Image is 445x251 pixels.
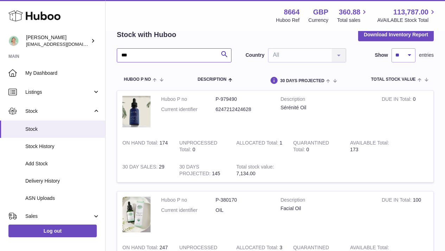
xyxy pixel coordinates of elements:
span: AVAILABLE Stock Total [377,17,437,24]
strong: Total stock value [236,164,274,171]
strong: 8664 [284,7,300,17]
a: 113,787.00 AVAILABLE Stock Total [377,7,437,24]
span: Add Stock [25,160,100,167]
span: Huboo P no [124,77,151,82]
a: Log out [8,225,97,237]
h2: Stock with Huboo [117,30,176,39]
span: 113,787.00 [393,7,428,17]
dd: P-979490 [216,96,270,103]
dt: Current identifier [161,207,216,214]
span: Description [198,77,227,82]
span: 30 DAYS PROJECTED [280,79,324,83]
td: 1 [231,134,288,158]
strong: ALLOCATED Total [236,140,280,147]
span: Total sales [337,17,368,24]
td: 174 [117,134,174,158]
div: Sérénité Oil [281,104,371,111]
td: 0 [376,91,433,134]
img: hello@thefacialcuppingexpert.com [8,36,19,46]
td: 0 [174,134,231,158]
span: [EMAIL_ADDRESS][DOMAIN_NAME] [26,41,103,47]
td: 29 [117,158,174,182]
span: Stock History [25,143,100,150]
span: My Dashboard [25,70,100,76]
strong: UNPROCESSED Total [179,140,217,154]
dd: OIL [216,207,270,214]
strong: QUARANTINED Total [293,140,329,154]
img: product image [122,96,151,127]
strong: Description [281,96,371,104]
span: ASN Uploads [25,195,100,202]
span: Listings [25,89,93,96]
label: Country [246,52,265,59]
dd: P-380170 [216,197,270,203]
strong: GBP [313,7,328,17]
div: Facial Oil [281,205,371,212]
div: Currency [309,17,329,24]
button: Download Inventory Report [358,28,434,41]
div: [PERSON_NAME] [26,34,89,48]
dt: Huboo P no [161,96,216,103]
strong: DUE IN Total [382,96,413,104]
span: Delivery History [25,178,100,184]
span: 360.88 [339,7,360,17]
label: Show [375,52,388,59]
span: entries [419,52,434,59]
td: 100 [376,191,433,239]
strong: AVAILABLE Total [350,140,389,147]
span: Stock [25,126,100,133]
a: 360.88 Total sales [337,7,368,24]
div: Huboo Ref [276,17,300,24]
strong: 30 DAYS PROJECTED [179,164,212,178]
td: 173 [345,134,402,158]
dt: Huboo P no [161,197,216,203]
td: 145 [174,158,231,182]
span: Total stock value [371,77,416,82]
dd: 6247212424628 [216,106,270,113]
strong: 30 DAY SALES [122,164,159,171]
dt: Current identifier [161,106,216,113]
span: 7,134.00 [236,171,256,176]
span: 0 [306,147,309,152]
span: Stock [25,108,93,115]
strong: ON HAND Total [122,140,160,147]
strong: Description [281,197,371,205]
img: product image [122,197,151,232]
strong: DUE IN Total [382,197,413,204]
span: Sales [25,213,93,220]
